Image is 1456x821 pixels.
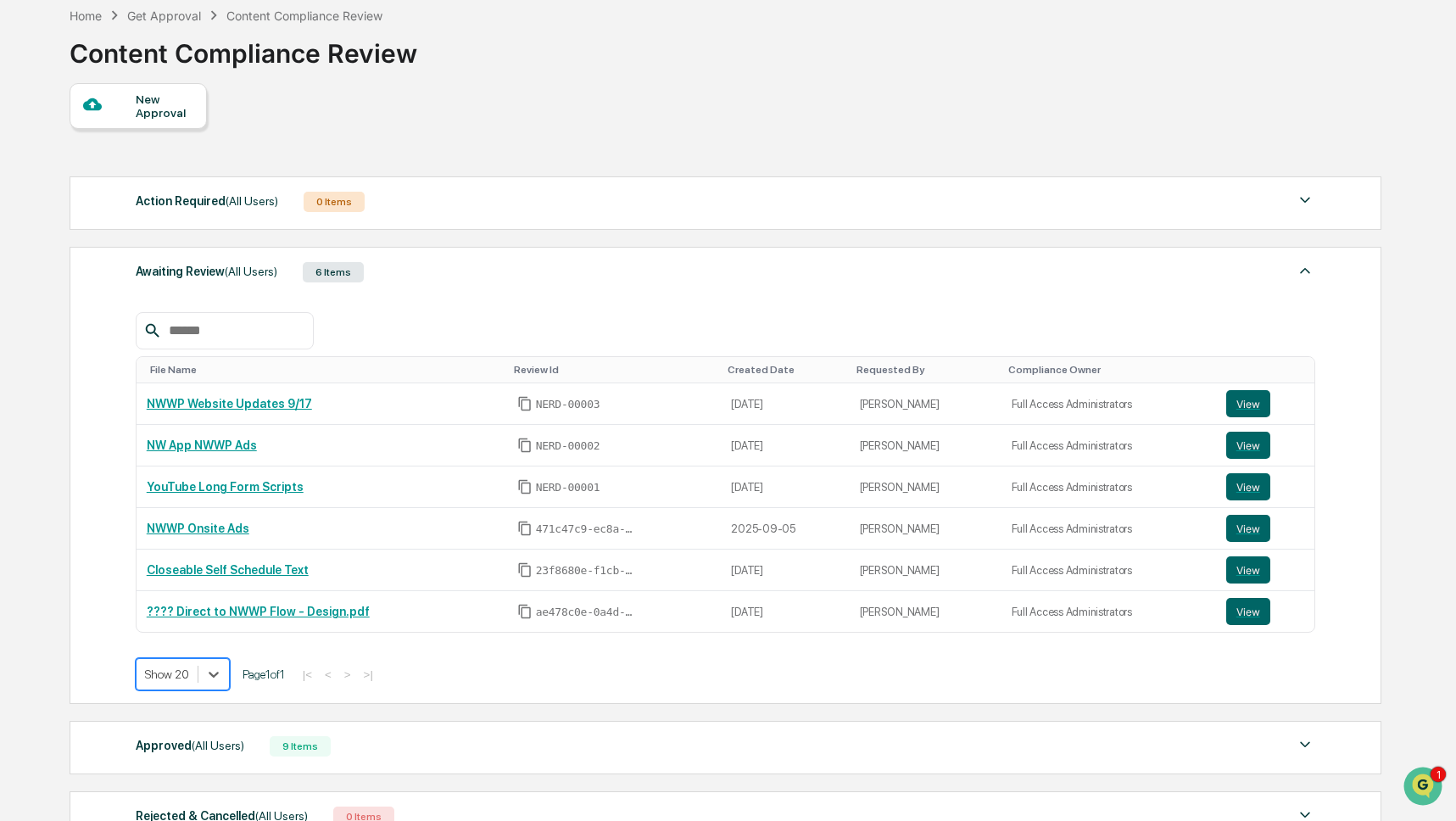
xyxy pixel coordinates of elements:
[536,439,600,453] span: NERD-00002
[263,185,309,205] button: See all
[721,550,849,591] td: [DATE]
[850,508,1001,550] td: [PERSON_NAME]
[850,466,1001,508] td: [PERSON_NAME]
[1295,190,1315,210] img: caret
[136,92,192,120] div: New Approval
[1226,432,1304,459] a: View
[517,604,533,619] span: Copy Id
[298,667,317,682] button: |<
[721,425,849,466] td: [DATE]
[1226,515,1270,542] button: View
[17,36,309,63] p: How can we help?
[1001,508,1216,550] td: Full Access Administrators
[1226,598,1304,625] a: View
[304,192,365,212] div: 0 Items
[1226,598,1270,625] button: View
[536,522,638,536] span: 471c47c9-ec8a-47f7-8d07-e4c1a0ceb988
[1226,473,1304,500] a: View
[1402,765,1448,811] iframe: Open customer support
[728,364,842,376] div: Toggle SortBy
[536,398,600,411] span: NERD-00003
[150,231,185,244] span: [DATE]
[141,231,147,244] span: •
[53,231,137,244] span: [PERSON_NAME]
[70,25,417,69] div: Content Compliance Review
[1226,390,1270,417] button: View
[288,135,309,155] button: Start new chat
[850,425,1001,466] td: [PERSON_NAME]
[136,190,278,212] div: Action Required
[1001,591,1216,632] td: Full Access Administrators
[850,550,1001,591] td: [PERSON_NAME]
[243,667,285,681] span: Page 1 of 1
[517,438,533,453] span: Copy Id
[140,301,210,318] span: Attestations
[147,480,304,494] a: YouTube Long Form Scripts
[10,294,116,325] a: 🖐️Preclearance
[303,262,364,282] div: 6 Items
[34,232,47,245] img: 1746055101610-c473b297-6a78-478c-a979-82029cc54cd1
[517,396,533,411] span: Copy Id
[123,303,137,316] div: 🗄️
[536,481,600,494] span: NERD-00001
[359,667,378,682] button: >|
[1226,390,1304,417] a: View
[76,130,278,147] div: Start new chat
[517,521,533,536] span: Copy Id
[225,265,277,278] span: (All Users)
[76,147,233,160] div: We're available if you need us!
[1226,432,1270,459] button: View
[147,563,309,577] a: Closeable Self Schedule Text
[70,8,102,23] div: Home
[136,734,244,757] div: Approved
[1226,556,1304,584] a: View
[150,364,500,376] div: Toggle SortBy
[1226,556,1270,584] button: View
[721,591,849,632] td: [DATE]
[1226,473,1270,500] button: View
[339,667,356,682] button: >
[34,333,107,350] span: Data Lookup
[514,364,715,376] div: Toggle SortBy
[1001,425,1216,466] td: Full Access Administrators
[169,375,205,388] span: Pylon
[721,508,849,550] td: 2025-09-05
[147,522,249,535] a: NWWP Onsite Ads
[17,335,31,349] div: 🔎
[34,301,109,318] span: Preclearance
[147,438,257,452] a: NW App NWWP Ads
[1001,466,1216,508] td: Full Access Administrators
[1008,364,1209,376] div: Toggle SortBy
[136,260,277,282] div: Awaiting Review
[120,374,205,388] a: Powered byPylon
[147,605,370,618] a: ???? Direct to NWWP Flow - Design.pdf
[850,591,1001,632] td: [PERSON_NAME]
[1001,550,1216,591] td: Full Access Administrators
[147,397,312,410] a: NWWP Website Updates 9/17
[10,327,114,357] a: 🔎Data Lookup
[1001,383,1216,425] td: Full Access Administrators
[116,294,217,325] a: 🗄️Attestations
[856,364,995,376] div: Toggle SortBy
[1230,364,1308,376] div: Toggle SortBy
[127,8,201,23] div: Get Approval
[517,479,533,494] span: Copy Id
[17,215,44,242] img: Jack Rasmussen
[1226,515,1304,542] a: View
[1295,260,1315,281] img: caret
[192,739,244,752] span: (All Users)
[270,736,331,757] div: 9 Items
[17,303,31,316] div: 🖐️
[536,606,638,619] span: ae478c0e-0a4d-4479-b16b-62d7dbbc97dc
[320,667,337,682] button: <
[517,562,533,578] span: Copy Id
[1295,734,1315,755] img: caret
[536,564,638,578] span: 23f8680e-f1cb-4323-9e93-6f16597ece8b
[721,466,849,508] td: [DATE]
[721,383,849,425] td: [DATE]
[226,8,382,23] div: Content Compliance Review
[226,194,278,208] span: (All Users)
[850,383,1001,425] td: [PERSON_NAME]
